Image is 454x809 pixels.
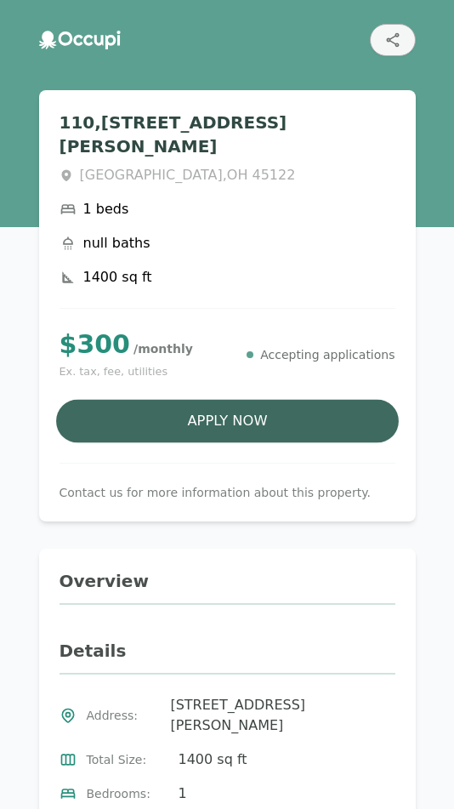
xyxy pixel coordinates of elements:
span: null baths [83,233,150,254]
span: Bedrooms : [87,785,168,802]
span: 1 beds [83,199,129,219]
span: 1400 sq ft [83,267,152,288]
small: Ex. tax, fee, utilities [60,363,193,379]
button: Apply Now [56,400,399,443]
span: Address : [87,707,161,724]
span: 1400 sq ft [179,749,247,770]
span: [GEOGRAPHIC_DATA] , OH 45122 [80,165,296,185]
h1: 110, [STREET_ADDRESS][PERSON_NAME] [60,111,395,158]
h2: Details [60,639,395,675]
span: Total Size : [87,751,168,768]
h2: Overview [60,569,395,605]
span: [STREET_ADDRESS][PERSON_NAME] [170,695,394,736]
span: / monthly [133,342,193,356]
p: Accepting applications [260,346,394,363]
p: Contact us for more information about this property. [60,484,395,501]
span: 1 [179,783,187,804]
p: $ 300 [60,329,193,360]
